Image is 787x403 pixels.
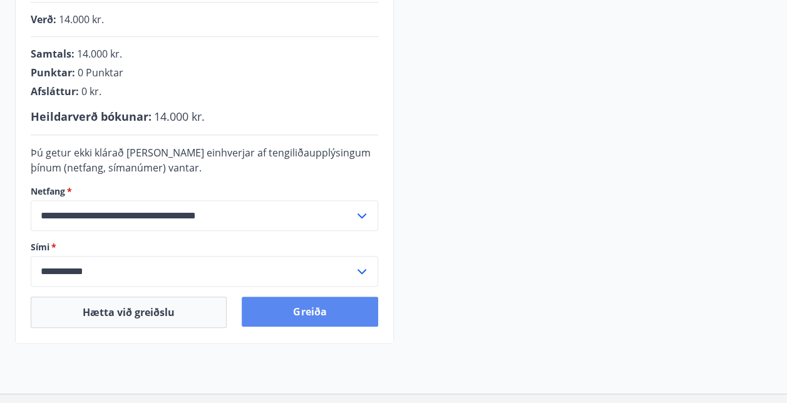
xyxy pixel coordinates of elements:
[31,241,378,253] label: Sími
[77,47,122,61] span: 14.000 kr.
[31,146,371,175] span: Þú getur ekki klárað [PERSON_NAME] einhverjar af tengiliðaupplýsingum þínum (netfang, símanúmer) ...
[31,109,152,124] span: Heildarverð bókunar :
[31,47,75,61] span: Samtals :
[78,66,123,79] span: 0 Punktar
[154,109,205,124] span: 14.000 kr.
[242,297,378,327] button: Greiða
[81,84,101,98] span: 0 kr.
[31,297,227,328] button: Hætta við greiðslu
[31,84,79,98] span: Afsláttur :
[59,13,104,26] span: 14.000 kr.
[31,66,75,79] span: Punktar :
[31,13,56,26] span: Verð :
[31,185,378,198] label: Netfang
